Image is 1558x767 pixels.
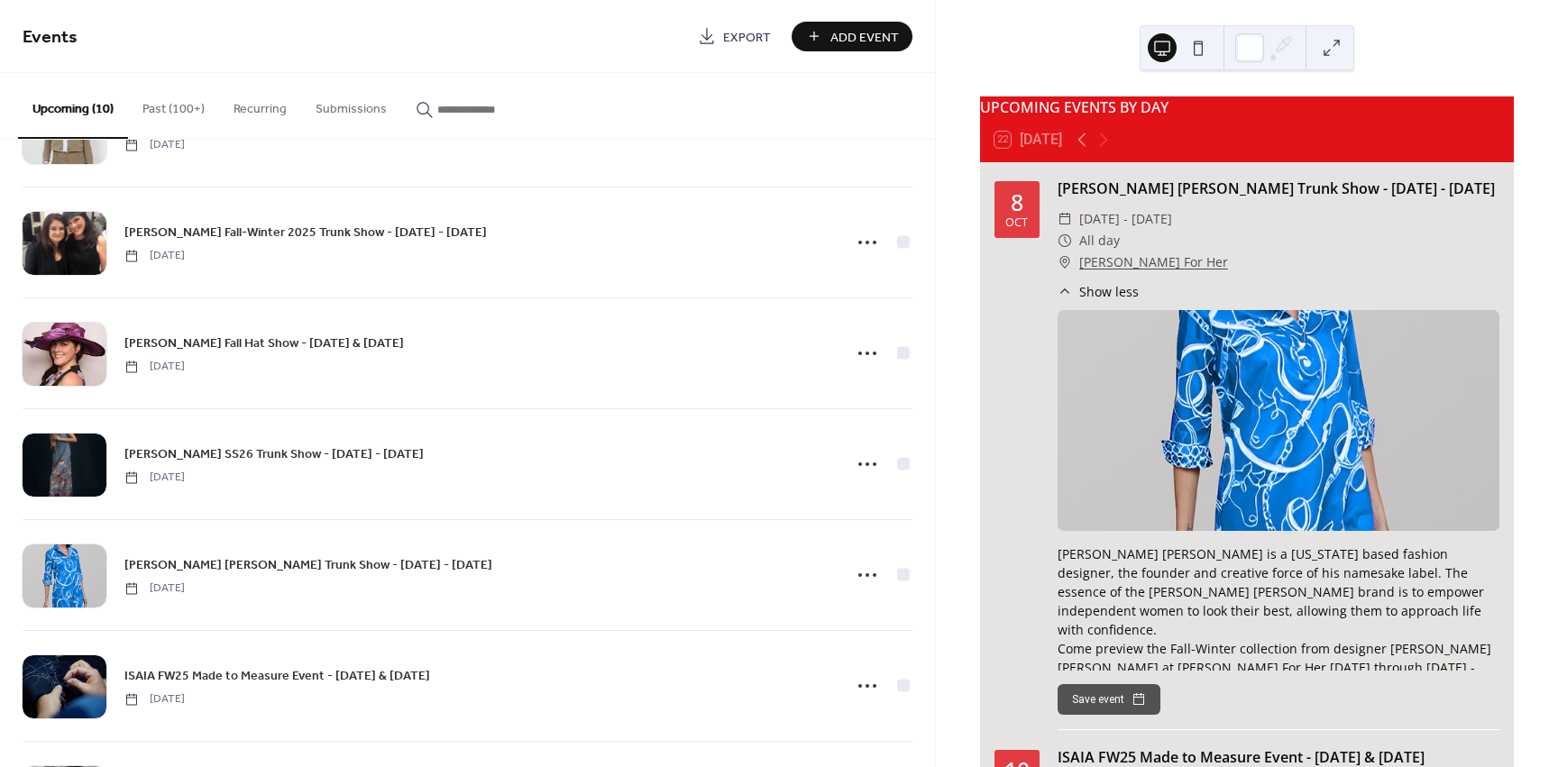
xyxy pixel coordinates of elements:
[124,359,185,375] span: [DATE]
[1058,684,1160,715] button: Save event
[1079,208,1172,230] span: [DATE] - [DATE]
[23,20,78,55] span: Events
[723,28,771,47] span: Export
[124,556,492,575] span: [PERSON_NAME] [PERSON_NAME] Trunk Show - [DATE] - [DATE]
[1079,282,1139,301] span: Show less
[1058,544,1499,696] div: [PERSON_NAME] [PERSON_NAME] is a [US_STATE] based fashion designer, the founder and creative forc...
[124,222,487,242] a: [PERSON_NAME] Fall-Winter 2025 Trunk Show - [DATE] - [DATE]
[128,73,219,137] button: Past (100+)
[18,73,128,139] button: Upcoming (10)
[124,333,404,353] a: [PERSON_NAME] Fall Hat Show - [DATE] & [DATE]
[792,22,912,51] button: Add Event
[1058,230,1072,251] div: ​
[124,691,185,708] span: [DATE]
[1011,191,1023,214] div: 8
[1058,282,1139,301] button: ​Show less
[1058,178,1499,199] div: [PERSON_NAME] [PERSON_NAME] Trunk Show - [DATE] - [DATE]
[124,580,185,597] span: [DATE]
[830,28,899,47] span: Add Event
[124,137,185,153] span: [DATE]
[684,22,784,51] a: Export
[1079,251,1228,273] a: [PERSON_NAME] For Her
[1079,230,1120,251] span: All day
[124,445,424,464] span: [PERSON_NAME] SS26 Trunk Show - [DATE] - [DATE]
[1058,208,1072,230] div: ​
[124,554,492,575] a: [PERSON_NAME] [PERSON_NAME] Trunk Show - [DATE] - [DATE]
[1058,282,1072,301] div: ​
[980,96,1514,118] div: UPCOMING EVENTS BY DAY
[124,248,185,264] span: [DATE]
[124,665,430,686] a: ISAIA FW25 Made to Measure Event - [DATE] & [DATE]
[301,73,401,137] button: Submissions
[219,73,301,137] button: Recurring
[1005,217,1028,229] div: Oct
[1058,251,1072,273] div: ​
[124,443,424,464] a: [PERSON_NAME] SS26 Trunk Show - [DATE] - [DATE]
[124,224,487,242] span: [PERSON_NAME] Fall-Winter 2025 Trunk Show - [DATE] - [DATE]
[124,334,404,353] span: [PERSON_NAME] Fall Hat Show - [DATE] & [DATE]
[124,470,185,486] span: [DATE]
[124,667,430,686] span: ISAIA FW25 Made to Measure Event - [DATE] & [DATE]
